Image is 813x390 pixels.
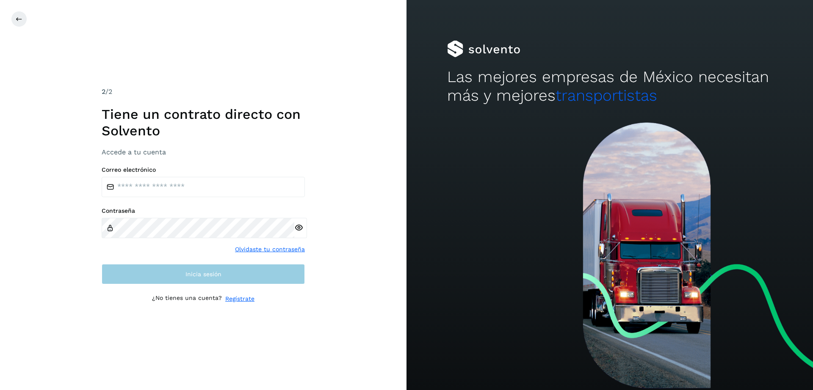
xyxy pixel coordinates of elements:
h2: Las mejores empresas de México necesitan más y mejores [447,68,772,105]
button: Inicia sesión [102,264,305,284]
p: ¿No tienes una cuenta? [152,294,222,303]
div: /2 [102,87,305,97]
span: transportistas [556,86,657,104]
span: Inicia sesión [185,271,221,277]
h1: Tiene un contrato directo con Solvento [102,106,305,139]
span: 2 [102,88,105,96]
label: Contraseña [102,207,305,214]
a: Regístrate [225,294,254,303]
a: Olvidaste tu contraseña [235,245,305,254]
label: Correo electrónico [102,166,305,173]
h3: Accede a tu cuenta [102,148,305,156]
